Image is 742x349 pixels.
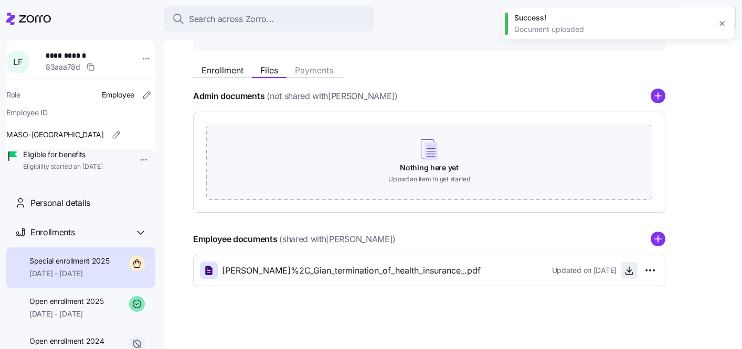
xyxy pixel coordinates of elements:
[193,233,277,245] h4: Employee documents
[279,233,396,246] span: (shared with [PERSON_NAME] )
[260,66,278,74] span: Files
[189,13,274,26] span: Search across Zorro...
[30,197,90,210] span: Personal details
[651,232,665,246] svg: add icon
[222,264,481,277] span: [PERSON_NAME]%2C_Gian_termination_of_health_insurance_.pdf
[6,90,20,100] span: Role
[46,62,80,72] span: 83aaa78d
[30,226,75,239] span: Enrollments
[6,107,48,118] span: Employee ID
[651,89,665,103] svg: add icon
[23,162,103,171] span: Eligibility started on [DATE]
[164,6,374,31] button: Search across Zorro...
[29,268,110,279] span: [DATE] - [DATE]
[23,149,103,160] span: Eligible for benefits
[295,66,333,74] span: Payments
[29,336,104,346] span: Open enrollment 2024
[514,24,711,35] div: Document uploaded
[29,296,103,307] span: Open enrollment 2025
[6,129,104,140] span: MASO-[GEOGRAPHIC_DATA]
[202,66,243,74] span: Enrollment
[102,90,134,100] span: Employee
[29,256,110,266] span: Special enrollment 2025
[13,58,22,66] span: L F
[267,90,397,103] span: (not shared with [PERSON_NAME] )
[552,265,617,276] span: Updated on [DATE]
[514,13,711,23] div: Success!
[193,90,264,102] h4: Admin documents
[29,309,103,319] span: [DATE] - [DATE]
